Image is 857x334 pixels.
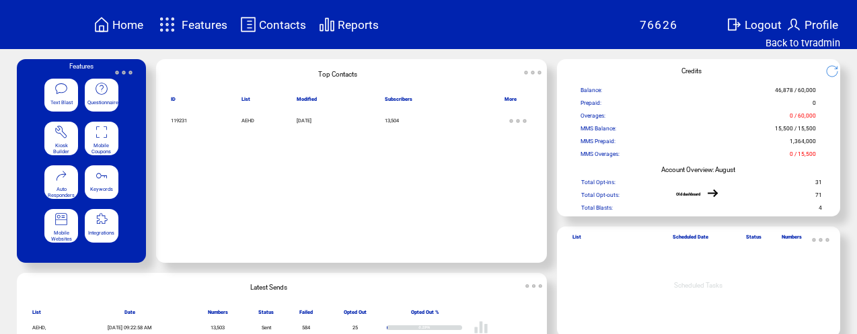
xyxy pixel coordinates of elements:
span: MMS Prepaid: [581,138,616,149]
span: Scheduled Date [673,234,708,245]
span: 13,504 [385,118,399,124]
span: Numbers [208,309,228,320]
span: MMS Balance: [581,125,616,136]
img: features.svg [155,13,179,36]
a: Mobile Websites [44,209,78,246]
span: Profile [805,18,838,32]
span: Contacts [259,18,306,32]
img: ellypsis.svg [110,59,137,86]
img: exit.svg [726,16,742,33]
a: Back to tvradmin [766,37,840,49]
span: AEHD [241,118,254,124]
img: refresh.png [825,65,848,78]
span: Balance: [581,87,602,98]
img: auto-responders.svg [54,169,68,182]
span: Credits [681,67,702,75]
span: 1,364,000 [790,138,816,149]
span: Subscribers [385,96,412,107]
a: Profile [784,14,840,35]
span: Total Blasts: [581,204,613,216]
img: profile.svg [786,16,802,33]
span: AEHD, [32,325,46,331]
span: Integrations [88,230,114,236]
span: Mobile Websites [51,230,72,242]
span: Account Overview: August [661,166,735,173]
span: Kiosk Builder [53,142,69,155]
span: Numbers [782,234,802,245]
span: 584 [302,325,310,331]
span: Top Contacts [318,71,357,78]
a: Questionnaire [85,79,118,116]
a: Logout [724,14,784,35]
span: Keywords [90,186,113,192]
span: Text Blast [50,99,73,106]
span: Status [258,309,274,320]
span: Date [124,309,135,320]
span: Mobile Coupons [91,142,111,155]
span: 76626 [640,18,678,32]
span: [DATE] [297,118,311,124]
span: Questionnaire [87,99,118,106]
a: Old dashboard [676,192,700,196]
a: Text Blast [44,79,78,116]
span: Status [746,234,761,245]
span: MMS Overages: [581,151,620,162]
a: Features [153,11,229,38]
span: List [241,96,250,107]
span: [DATE] 09:22:58 AM [108,325,152,331]
a: Home [91,14,145,35]
span: 0 / 15,500 [790,151,816,162]
img: coupons.svg [95,125,108,138]
span: Opted Out % [411,309,439,320]
span: Features [182,18,227,32]
span: More [505,96,517,107]
span: 0 [813,99,816,111]
span: 0 / 60,000 [790,112,816,124]
span: List [572,234,581,245]
div: 0.19% [418,325,462,330]
img: contacts.svg [240,16,256,33]
a: Auto Responders [44,165,78,202]
span: Reports [338,18,379,32]
a: Kiosk Builder [44,122,78,159]
img: ellypsis.svg [519,59,546,86]
span: Logout [745,18,782,32]
img: chart.svg [319,16,335,33]
span: Scheduled Tasks [674,282,722,289]
img: integrations.svg [95,212,108,226]
span: 119231 [171,118,187,124]
span: Sent [262,325,271,331]
a: Integrations [85,209,118,246]
img: ellypsis.svg [521,273,547,299]
img: ellypsis.svg [807,226,834,253]
span: 4 [819,204,822,216]
img: questionnaire.svg [95,82,108,95]
a: Reports [317,14,381,35]
span: Latest Sends [250,284,287,291]
span: Home [112,18,143,32]
img: keywords.svg [95,169,108,182]
span: 46,878 / 60,000 [775,87,816,98]
span: 15,500 / 15,500 [775,125,816,136]
span: Modified [297,96,317,107]
span: Auto Responders [48,186,75,198]
span: Failed [299,309,313,320]
img: text-blast.svg [54,82,68,95]
img: ellypsis.svg [505,108,531,134]
span: Features [69,62,94,70]
span: Prepaid: [581,99,601,111]
a: Contacts [238,14,308,35]
img: home.svg [94,16,110,33]
span: ID [171,96,176,107]
span: Overages: [581,112,605,124]
a: Mobile Coupons [85,122,118,159]
span: 13,503 [211,325,225,331]
a: Keywords [85,165,118,202]
span: Opted Out [344,309,367,320]
span: 25 [352,325,358,331]
img: mobile-websites.svg [54,212,68,226]
img: tool%201.svg [54,125,68,138]
span: List [32,309,41,320]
